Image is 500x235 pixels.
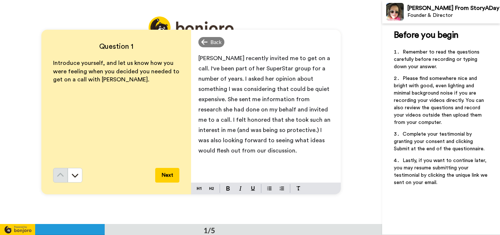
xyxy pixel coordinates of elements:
[239,186,242,191] img: italic-mark.svg
[197,186,201,191] img: heading-one-block.svg
[53,41,179,52] h4: Question 1
[280,186,284,191] img: numbered-block.svg
[267,186,272,191] img: bulleted-block.svg
[53,60,181,83] span: Introduce yourself, and let us know how you were feeling when you decided you needed to get on a ...
[394,132,485,151] span: Complete your testimonial by granting your consent and clicking Submit at the end of the question...
[394,158,489,185] span: Lastly, if you want to continue later, you may resume submitting your testimonial by clicking the...
[394,49,481,69] span: Remember to read the questions carefully before recording or typing down your answer.
[155,168,179,183] button: Next
[394,31,459,40] span: Before you begin
[251,186,255,191] img: underline-mark.svg
[386,3,404,21] img: Profile Image
[226,186,230,191] img: bold-mark.svg
[198,37,225,47] div: Back
[407,5,500,12] div: [PERSON_NAME] From StoryADay
[407,12,500,19] div: Founder & Director
[394,76,485,125] span: Please find somewhere nice and bright with good, even lighting and minimal background noise if yo...
[209,186,214,191] img: heading-two-block.svg
[210,38,221,46] span: Back
[198,55,332,154] span: [PERSON_NAME] recently invited me to get on a call. I've been part of her SuperStar group for a n...
[296,186,301,191] img: clear-format.svg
